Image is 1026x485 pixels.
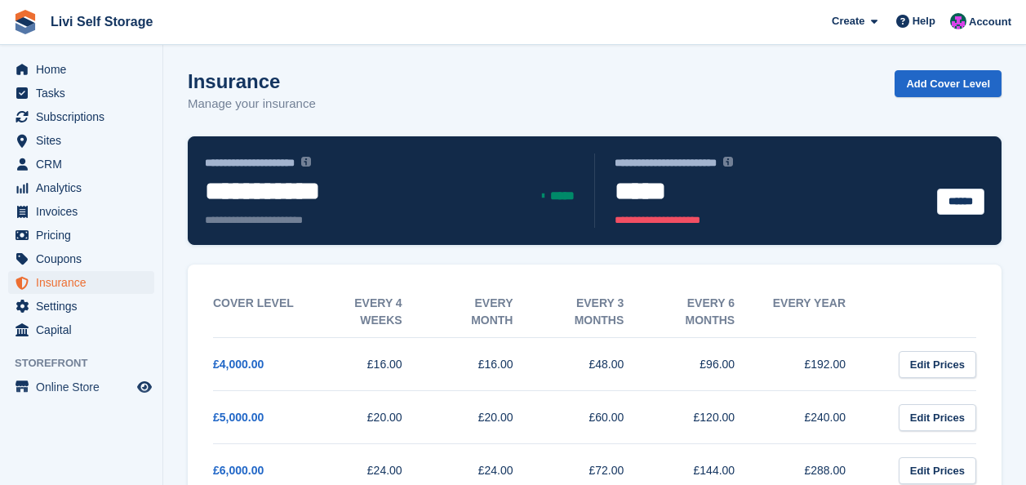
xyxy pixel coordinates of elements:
[913,13,935,29] span: Help
[969,14,1011,30] span: Account
[36,318,134,341] span: Capital
[36,105,134,128] span: Subscriptions
[36,271,134,294] span: Insurance
[545,287,656,338] th: Every 3 months
[324,287,435,338] th: Every 4 weeks
[324,338,435,391] td: £16.00
[950,13,966,29] img: Graham Cameron
[767,287,878,338] th: Every year
[899,404,976,431] a: Edit Prices
[545,391,656,444] td: £60.00
[36,247,134,270] span: Coupons
[8,105,154,128] a: menu
[213,411,264,424] a: £5,000.00
[656,287,767,338] th: Every 6 months
[36,153,134,176] span: CRM
[13,10,38,34] img: stora-icon-8386f47178a22dfd0bd8f6a31ec36ba5ce8667c1dd55bd0f319d3a0aa187defe.svg
[8,295,154,318] a: menu
[135,377,154,397] a: Preview store
[899,351,976,378] a: Edit Prices
[36,176,134,199] span: Analytics
[899,457,976,484] a: Edit Prices
[36,224,134,247] span: Pricing
[8,153,154,176] a: menu
[435,391,546,444] td: £20.00
[656,338,767,391] td: £96.00
[36,295,134,318] span: Settings
[15,355,162,372] span: Storefront
[44,8,159,35] a: Livi Self Storage
[8,58,154,81] a: menu
[767,391,878,444] td: £240.00
[36,58,134,81] span: Home
[435,338,546,391] td: £16.00
[301,157,311,167] img: icon-info-grey-7440780725fd019a000dd9b08b2336e03edf1995a4989e88bcd33f0948082b44.svg
[656,391,767,444] td: £120.00
[36,82,134,105] span: Tasks
[213,358,264,371] a: £4,000.00
[8,247,154,270] a: menu
[435,287,546,338] th: Every month
[36,129,134,152] span: Sites
[8,129,154,152] a: menu
[8,224,154,247] a: menu
[8,82,154,105] a: menu
[36,376,134,398] span: Online Store
[8,318,154,341] a: menu
[36,200,134,223] span: Invoices
[213,287,324,338] th: Cover Level
[188,70,316,92] h1: Insurance
[723,157,733,167] img: icon-info-grey-7440780725fd019a000dd9b08b2336e03edf1995a4989e88bcd33f0948082b44.svg
[767,338,878,391] td: £192.00
[188,95,316,113] p: Manage your insurance
[8,376,154,398] a: menu
[895,70,1002,97] a: Add Cover Level
[832,13,864,29] span: Create
[213,464,264,477] a: £6,000.00
[8,271,154,294] a: menu
[8,176,154,199] a: menu
[545,338,656,391] td: £48.00
[324,391,435,444] td: £20.00
[8,200,154,223] a: menu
